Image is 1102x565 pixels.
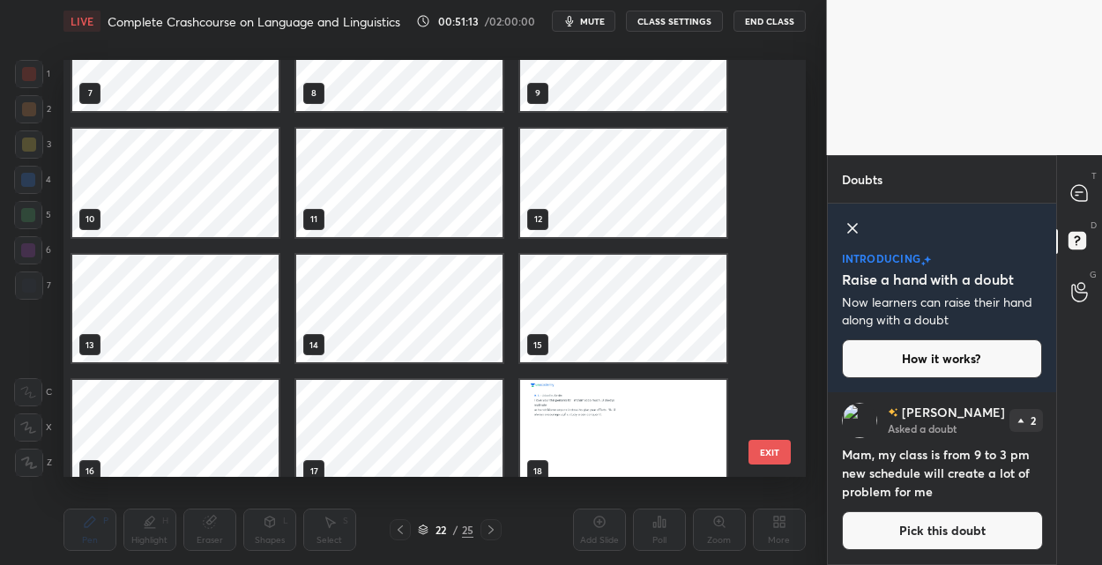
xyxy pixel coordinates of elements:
[828,156,897,203] p: Doubts
[1030,415,1035,426] p: 2
[14,378,52,406] div: C
[432,524,450,535] div: 22
[733,11,806,32] button: End Class
[888,421,957,435] p: Asked a doubt
[14,236,51,264] div: 6
[15,60,50,88] div: 1
[828,392,1057,565] div: grid
[842,253,921,264] p: introducing
[842,511,1043,550] button: Pick this doubt
[453,524,458,535] div: /
[580,15,605,27] span: mute
[14,166,51,194] div: 4
[842,445,1043,501] h4: Mam, my class is from 9 to 3 pm new schedule will create a lot of problem for me
[520,380,726,488] img: Kavita-1757001901.871347.jpg
[1091,169,1097,182] p: T
[888,408,898,418] img: no-rating-badge.077c3623.svg
[15,449,52,477] div: Z
[842,339,1043,378] button: How it works?
[1090,268,1097,281] p: G
[842,403,877,438] img: 3
[63,60,775,478] div: grid
[902,405,1005,420] p: [PERSON_NAME]
[552,11,615,32] button: mute
[748,440,791,465] button: EXIT
[14,413,52,442] div: X
[924,256,931,264] img: large-star.026637fe.svg
[1091,219,1097,232] p: D
[63,11,101,32] div: LIVE
[15,130,51,159] div: 3
[842,269,1014,290] h5: Raise a hand with a doubt
[108,13,400,30] h4: Complete Crashcourse on Language and Linguistics
[14,201,51,229] div: 5
[626,11,723,32] button: CLASS SETTINGS
[15,271,51,300] div: 7
[842,294,1043,329] p: Now learners can raise their hand along with a doubt
[15,95,51,123] div: 2
[462,522,473,538] div: 25
[921,261,926,266] img: small-star.76a44327.svg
